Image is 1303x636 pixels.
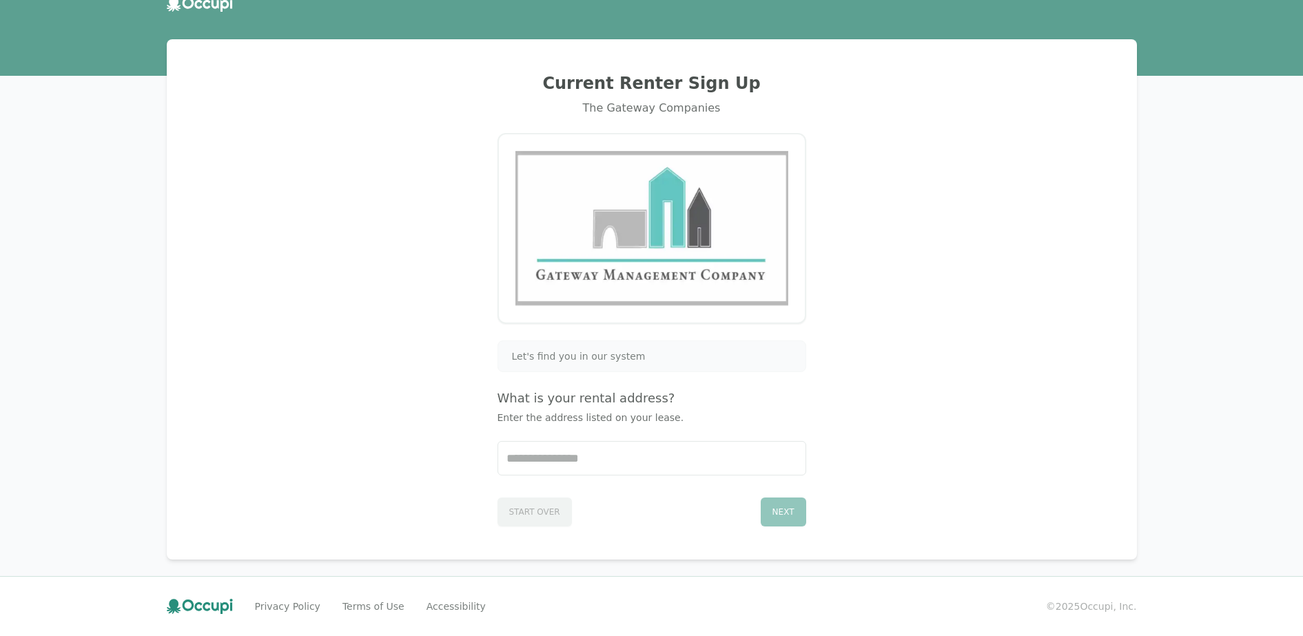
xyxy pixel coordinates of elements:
[255,599,320,613] a: Privacy Policy
[497,411,806,424] p: Enter the address listed on your lease.
[1046,599,1137,613] small: © 2025 Occupi, Inc.
[512,349,646,363] span: Let's find you in our system
[183,100,1120,116] div: The Gateway Companies
[497,389,806,408] h4: What is your rental address?
[183,72,1120,94] h2: Current Renter Sign Up
[342,599,404,613] a: Terms of Use
[427,599,486,613] a: Accessibility
[515,151,788,306] img: Gateway Management
[498,442,806,475] input: Start typing...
